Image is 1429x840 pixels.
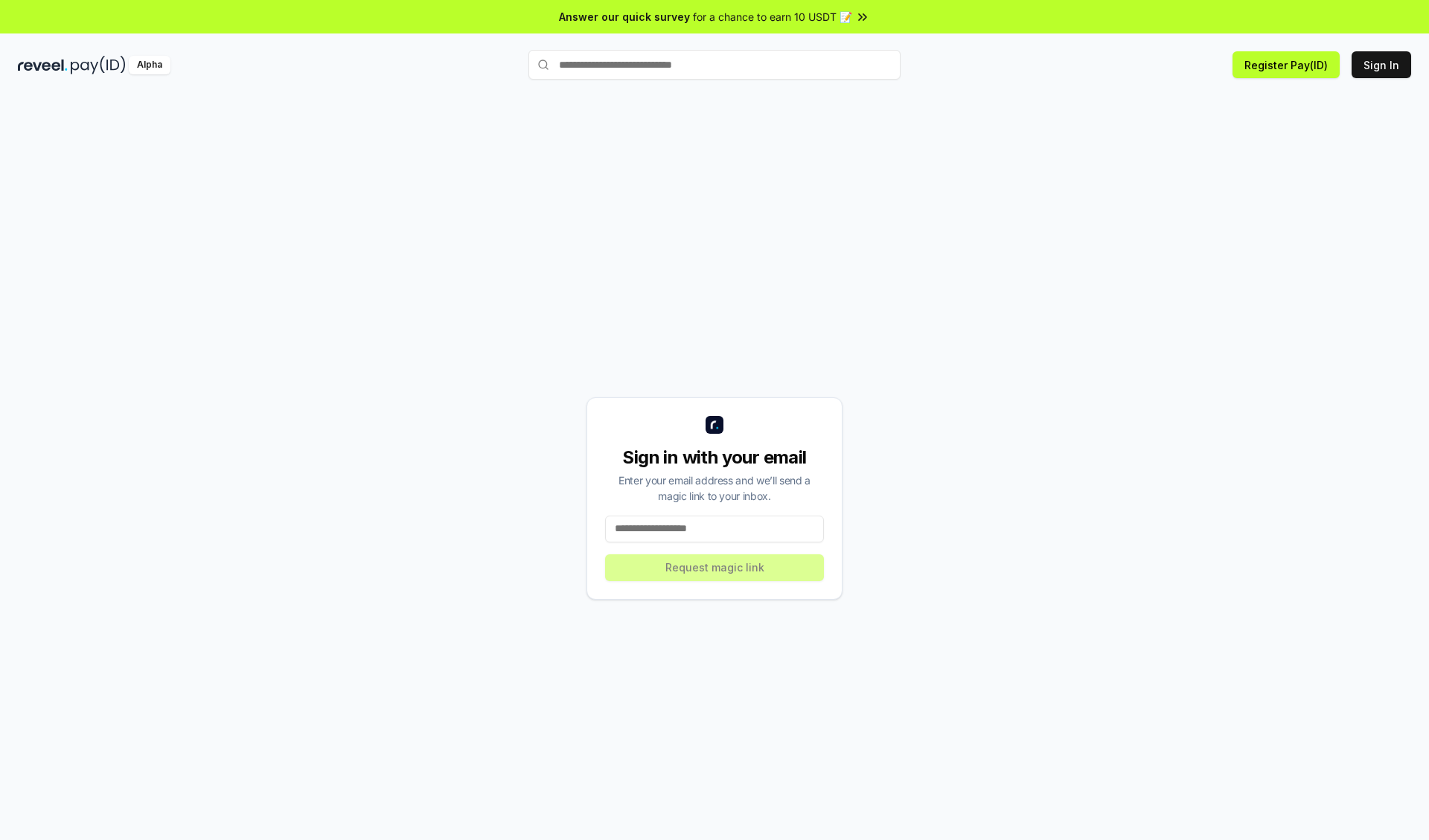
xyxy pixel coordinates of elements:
img: logo_small [706,416,723,434]
div: Enter your email address and we’ll send a magic link to your inbox. [605,472,824,504]
div: Sign in with your email [605,446,824,469]
button: Sign In [1352,51,1411,78]
img: pay_id [71,56,126,74]
div: Alpha [129,56,170,74]
button: Register Pay(ID) [1233,51,1340,78]
img: reveel_dark [18,56,68,74]
span: for a chance to earn 10 USDT 📝 [693,9,852,25]
span: Answer our quick survey [559,9,690,25]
